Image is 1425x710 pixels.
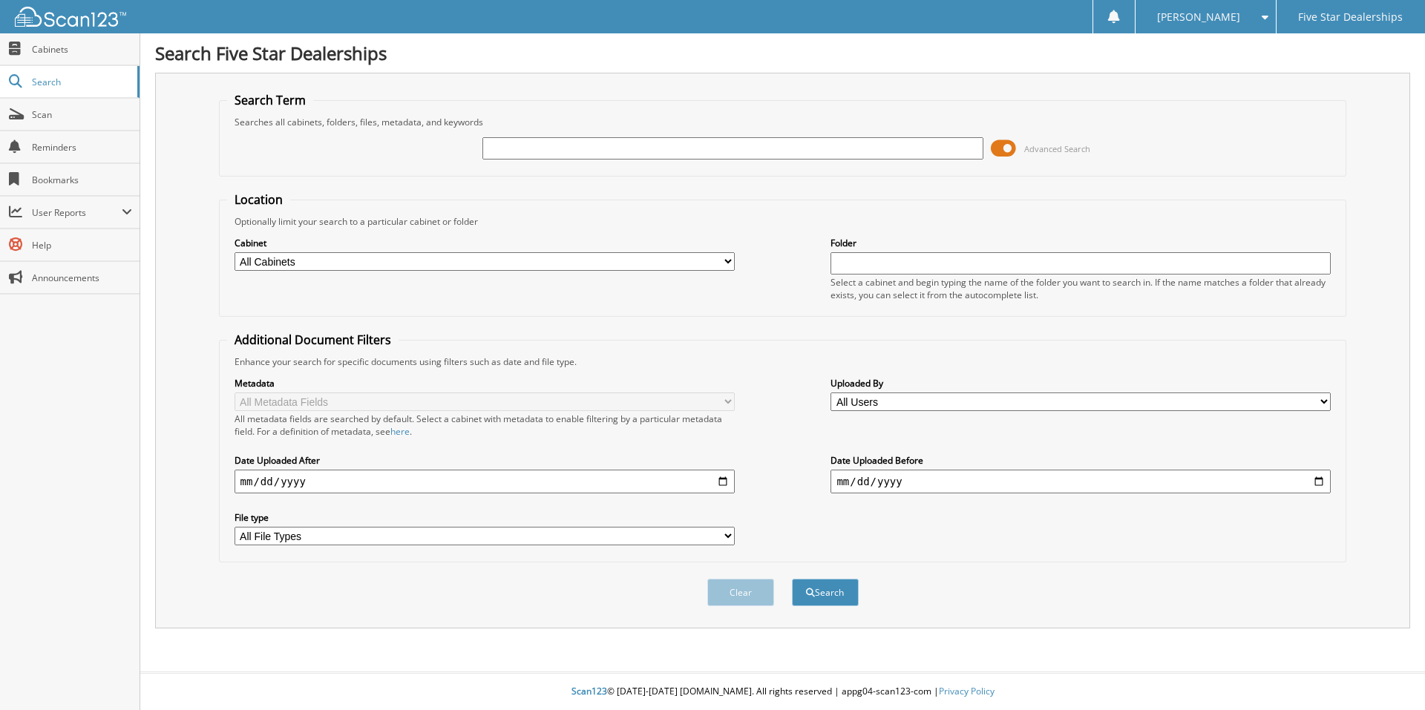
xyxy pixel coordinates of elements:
span: Bookmarks [32,174,132,186]
span: Scan [32,108,132,121]
label: Metadata [235,377,735,389]
input: start [235,470,735,493]
div: Optionally limit your search to a particular cabinet or folder [227,215,1339,228]
label: File type [235,511,735,524]
img: scan123-logo-white.svg [15,7,126,27]
input: end [831,470,1331,493]
span: Cabinets [32,43,132,56]
div: Searches all cabinets, folders, files, metadata, and keywords [227,116,1339,128]
span: [PERSON_NAME] [1157,13,1240,22]
a: Privacy Policy [939,685,995,697]
label: Uploaded By [831,377,1331,389]
label: Date Uploaded After [235,454,735,467]
span: Scan123 [571,685,607,697]
span: Announcements [32,272,132,284]
legend: Location [227,191,290,208]
div: Select a cabinet and begin typing the name of the folder you want to search in. If the name match... [831,276,1331,301]
span: Search [32,76,130,88]
span: Five Star Dealerships [1298,13,1403,22]
legend: Additional Document Filters [227,332,399,348]
div: © [DATE]-[DATE] [DOMAIN_NAME]. All rights reserved | appg04-scan123-com | [140,674,1425,710]
button: Clear [707,579,774,606]
h1: Search Five Star Dealerships [155,41,1410,65]
span: Advanced Search [1024,143,1090,154]
span: Reminders [32,141,132,154]
label: Cabinet [235,237,735,249]
span: User Reports [32,206,122,219]
label: Date Uploaded Before [831,454,1331,467]
button: Search [792,579,859,606]
a: here [390,425,410,438]
legend: Search Term [227,92,313,108]
label: Folder [831,237,1331,249]
div: All metadata fields are searched by default. Select a cabinet with metadata to enable filtering b... [235,412,735,438]
div: Enhance your search for specific documents using filters such as date and file type. [227,355,1339,368]
span: Help [32,239,132,252]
